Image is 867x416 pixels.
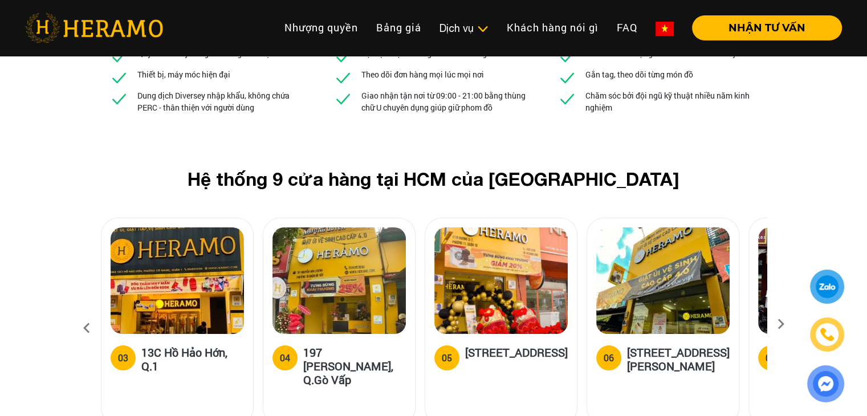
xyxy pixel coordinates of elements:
div: 03 [118,351,128,365]
img: checked.svg [334,89,352,108]
p: Gắn tag, theo dõi từng món đồ [585,68,693,80]
img: heramo-197-nguyen-van-luong [272,227,406,334]
a: Khách hàng nói gì [498,15,608,40]
div: 05 [442,351,452,365]
img: heramo-logo.png [25,13,163,43]
p: Theo dõi đơn hàng mọi lúc mọi nơi [361,68,484,80]
p: Chăm sóc bởi đội ngũ kỹ thuật nhiều năm kinh nghiệm [585,89,758,113]
img: heramo-179b-duong-3-thang-2-phuong-11-quan-10 [434,227,568,334]
a: phone-icon [812,319,842,350]
p: Giao nhận tận nơi từ 09:00 - 21:00 bằng thùng chữ U chuyên dụng giúp giữ phom đồ [361,89,534,113]
a: NHẬN TƯ VẤN [683,23,842,33]
img: checked.svg [558,89,576,108]
img: checked.svg [558,47,576,66]
h5: 13C Hồ Hảo Hớn, Q.1 [141,345,244,373]
img: checked.svg [558,68,576,87]
img: checked.svg [110,47,128,66]
img: subToggleIcon [477,23,489,35]
img: checked.svg [110,89,128,108]
img: heramo-13c-ho-hao-hon-quan-1 [111,227,244,334]
h2: Hệ thống 9 cửa hàng tại HCM của [GEOGRAPHIC_DATA] [119,168,748,190]
h5: 197 [PERSON_NAME], Q.Gò Vấp [303,345,406,386]
div: 06 [604,351,614,365]
a: Nhượng quyền [275,15,367,40]
div: 07 [766,351,776,365]
p: Dung dịch Diversey nhập khẩu, không chứa PERC - thân thiện với người dùng [137,89,310,113]
img: checked.svg [334,68,352,87]
a: Bảng giá [367,15,430,40]
button: NHẬN TƯ VẤN [692,15,842,40]
img: checked.svg [110,68,128,87]
div: 04 [280,351,290,365]
div: Dịch vụ [439,21,489,36]
img: phone-icon [821,328,834,341]
h5: [STREET_ADDRESS] [465,345,568,368]
h5: [STREET_ADDRESS][PERSON_NAME] [627,345,730,373]
img: heramo-314-le-van-viet-phuong-tang-nhon-phu-b-quan-9 [596,227,730,334]
p: Thiết bị, máy móc hiện đại [137,68,230,80]
img: checked.svg [334,47,352,66]
img: vn-flag.png [656,22,674,36]
a: FAQ [608,15,646,40]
